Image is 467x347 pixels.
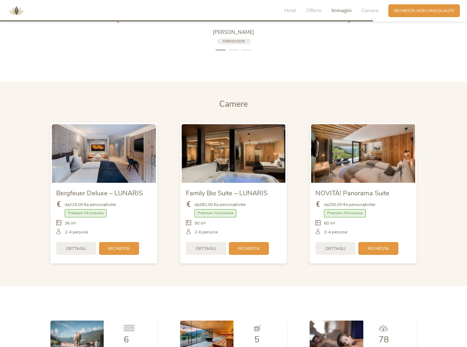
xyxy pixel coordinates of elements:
[199,202,216,207] b: 282,00 €
[65,220,76,226] span: 36 m²
[379,334,389,345] span: 78
[108,246,130,252] span: Richiesta
[306,7,321,14] span: Offerte
[324,220,335,226] span: 60 m²
[196,246,216,252] span: Dettagli
[331,7,352,14] span: Immagini
[69,202,87,207] b: 219,00 €
[368,246,389,252] span: Richiesta
[52,124,156,182] img: Bergfeuer Deluxe – LUNARIS
[182,124,286,182] img: Family Bio Suite – LUNARIS
[324,202,375,208] span: da a persona/notte
[254,334,259,345] span: 5
[325,246,345,252] span: Dettagli
[124,334,129,345] span: 6
[324,229,347,235] span: 2-4 persone
[56,188,143,197] span: Bergfeuer Deluxe – LUNARIS
[222,39,245,44] span: Tripadvisor
[65,209,107,217] span: Premium All Inclusive
[284,7,296,14] span: Hotel
[6,9,27,12] a: AMONTI & LUNARIS Wellnessresort
[66,246,86,252] span: Dettagli
[195,202,246,208] span: da a persona/notte
[238,246,260,252] span: Richiesta
[311,124,415,182] img: NOVITÀ! Panorama Suite
[219,99,248,110] span: Camere
[217,39,251,45] a: Tripadvisor
[162,29,305,36] a: [PERSON_NAME]
[65,202,116,208] span: da a persona/notte
[394,8,454,14] span: Richiesta non vincolante
[324,209,366,217] span: Premium All Inclusive
[315,188,389,197] span: NOVITÀ! Panorama Suite
[195,220,206,226] span: 90 m²
[195,229,218,235] span: 2-6 persone
[213,29,254,36] span: [PERSON_NAME]
[329,202,346,207] b: 250,00 €
[186,188,267,197] span: Family Bio Suite – LUNARIS
[195,209,236,217] span: Premium All Inclusive
[65,229,88,235] span: 2-4 persone
[362,7,378,14] span: Camere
